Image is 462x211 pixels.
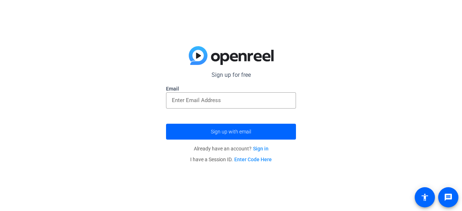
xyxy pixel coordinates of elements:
[253,146,269,151] a: Sign in
[172,96,290,105] input: Enter Email Address
[420,193,429,202] mat-icon: accessibility
[444,193,453,202] mat-icon: message
[166,85,296,92] label: Email
[194,146,269,151] span: Already have an account?
[234,157,272,162] a: Enter Code Here
[190,157,272,162] span: I have a Session ID.
[166,124,296,140] button: Sign up with email
[166,71,296,79] p: Sign up for free
[189,46,274,65] img: blue-gradient.svg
